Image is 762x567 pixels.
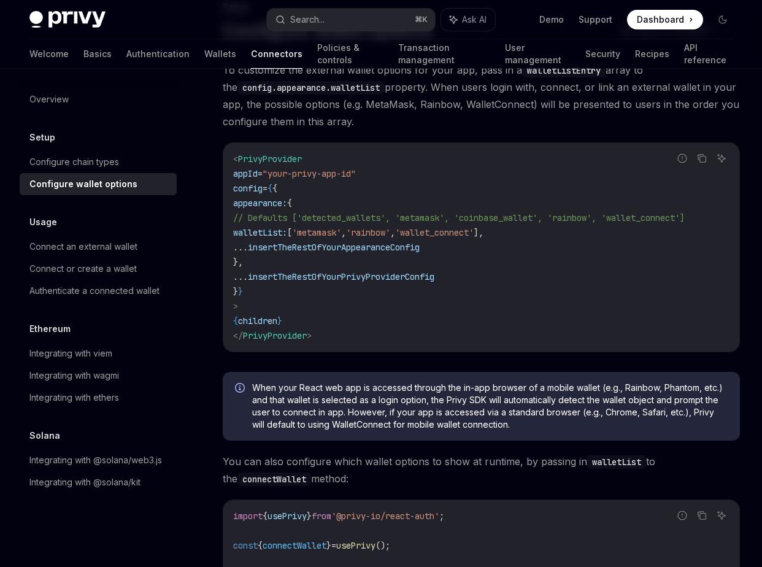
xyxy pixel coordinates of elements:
[233,227,287,238] span: walletList:
[20,364,177,387] a: Integrating with wagmi
[462,13,487,26] span: Ask AI
[223,61,740,130] span: To customize the external wallet options for your app, pass in a array to the property. When user...
[252,382,728,431] span: When your React web app is accessed through the in-app browser of a mobile wallet (e.g., Rainbow,...
[233,330,243,341] span: </
[29,155,119,169] div: Configure chain types
[20,236,177,258] a: Connect an external wallet
[292,227,341,238] span: 'metamask'
[694,507,710,523] button: Copy the contents from the code block
[20,151,177,173] a: Configure chain types
[694,150,710,166] button: Copy the contents from the code block
[341,227,346,238] span: ,
[233,256,243,268] span: },
[441,9,495,31] button: Ask AI
[20,280,177,302] a: Authenticate a connected wallet
[29,11,106,28] img: dark logo
[29,283,160,298] div: Authenticate a connected wallet
[233,153,238,164] span: <
[233,168,258,179] span: appId
[29,453,162,468] div: Integrating with @solana/web3.js
[267,9,434,31] button: Search...⌘K
[233,183,263,194] span: config
[20,471,177,493] a: Integrating with @solana/kit
[235,383,247,395] svg: Info
[233,212,685,223] span: // Defaults ['detected_wallets', 'metamask', 'coinbase_wallet', 'rainbow', 'wallet_connect']
[579,13,612,26] a: Support
[29,92,69,107] div: Overview
[331,511,439,522] span: '@privy-io/react-auth'
[390,227,395,238] span: ,
[233,286,238,297] span: }
[637,13,684,26] span: Dashboard
[29,239,137,254] div: Connect an external wallet
[20,173,177,195] a: Configure wallet options
[238,286,243,297] span: }
[331,540,336,551] span: =
[83,39,112,69] a: Basics
[243,330,307,341] span: PrivyProvider
[287,198,292,209] span: {
[674,507,690,523] button: Report incorrect code
[20,342,177,364] a: Integrating with viem
[263,540,326,551] span: connectWallet
[439,511,444,522] span: ;
[20,258,177,280] a: Connect or create a wallet
[237,81,385,94] code: config.appearance.walletList
[29,39,69,69] a: Welcome
[277,315,282,326] span: }
[587,455,646,469] code: walletList
[233,301,238,312] span: >
[233,242,248,253] span: ...
[336,540,375,551] span: usePrivy
[237,472,311,486] code: connectWallet
[267,183,272,194] span: {
[312,511,331,522] span: from
[290,12,325,27] div: Search...
[238,315,277,326] span: children
[258,540,263,551] span: {
[251,39,302,69] a: Connectors
[29,346,112,361] div: Integrating with viem
[398,39,490,69] a: Transaction management
[585,39,620,69] a: Security
[267,511,307,522] span: usePrivy
[20,449,177,471] a: Integrating with @solana/web3.js
[248,242,420,253] span: insertTheRestOfYourAppearanceConfig
[29,368,119,383] div: Integrating with wagmi
[29,390,119,405] div: Integrating with ethers
[272,183,277,194] span: {
[375,540,390,551] span: ();
[29,322,71,336] h5: Ethereum
[395,227,474,238] span: 'wallet_connect'
[714,150,729,166] button: Ask AI
[635,39,669,69] a: Recipes
[29,475,140,490] div: Integrating with @solana/kit
[505,39,571,69] a: User management
[248,271,434,282] span: insertTheRestOfYourPrivyProviderConfig
[684,39,733,69] a: API reference
[263,183,267,194] span: =
[287,227,292,238] span: [
[307,330,312,341] span: >
[415,15,428,25] span: ⌘ K
[238,153,302,164] span: PrivyProvider
[258,168,263,179] span: =
[233,315,238,326] span: {
[713,10,733,29] button: Toggle dark mode
[29,428,60,443] h5: Solana
[20,387,177,409] a: Integrating with ethers
[522,64,606,77] code: WalletListEntry
[20,88,177,110] a: Overview
[346,227,390,238] span: 'rainbow'
[233,540,258,551] span: const
[317,39,383,69] a: Policies & controls
[539,13,564,26] a: Demo
[204,39,236,69] a: Wallets
[326,540,331,551] span: }
[233,198,287,209] span: appearance:
[29,261,137,276] div: Connect or create a wallet
[714,507,729,523] button: Ask AI
[29,215,57,229] h5: Usage
[263,168,356,179] span: "your-privy-app-id"
[233,271,248,282] span: ...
